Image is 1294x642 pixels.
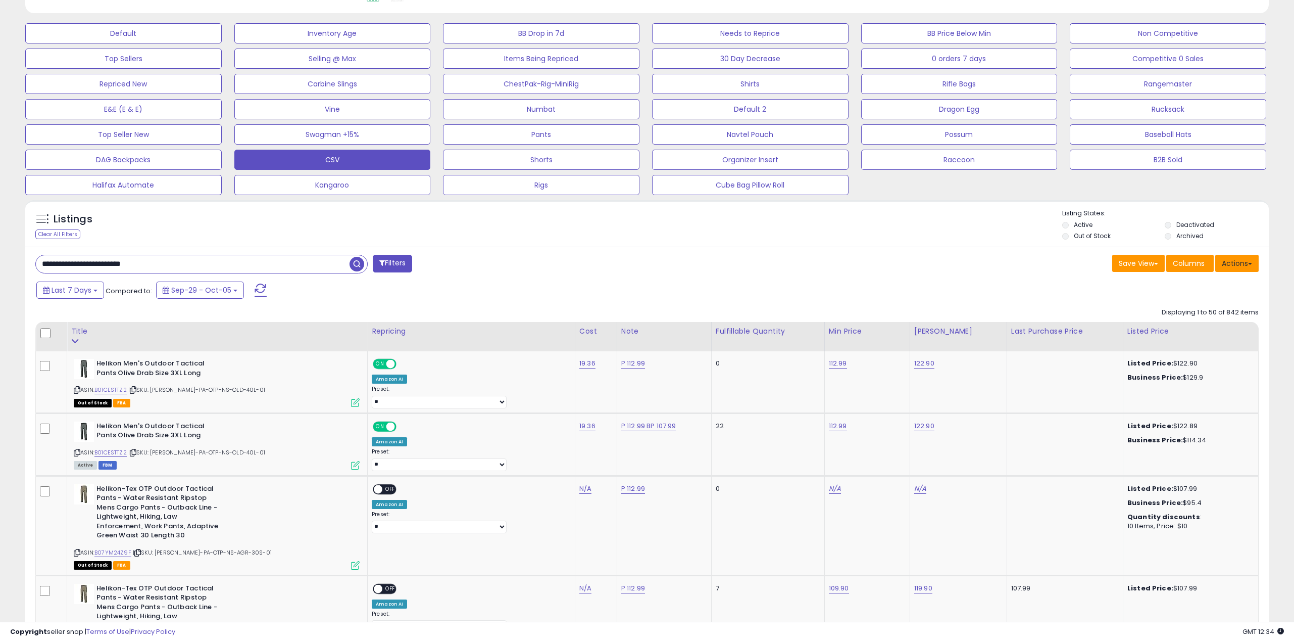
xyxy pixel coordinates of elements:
[914,484,926,494] a: N/A
[652,74,849,94] button: Shirts
[1070,99,1266,119] button: Rucksack
[1127,373,1183,382] b: Business Price:
[372,437,407,446] div: Amazon AI
[234,74,431,94] button: Carbine Slings
[74,399,112,407] span: All listings that are currently out of stock and unavailable for purchase on Amazon
[25,99,222,119] button: E&E (E & E)
[1127,422,1251,431] div: $122.89
[25,23,222,43] button: Default
[234,99,431,119] button: Vine
[1074,232,1111,240] label: Out of Stock
[829,484,841,494] a: N/A
[71,326,363,337] div: Title
[914,358,934,369] a: 122.90
[716,422,817,431] div: 22
[372,511,567,534] div: Preset:
[1127,421,1173,431] b: Listed Price:
[1011,326,1119,337] div: Last Purchase Price
[94,548,131,557] a: B07YM24Z9F
[372,600,407,609] div: Amazon AI
[1112,255,1165,272] button: Save View
[25,175,222,195] button: Halifax Automate
[621,358,645,369] a: P 112.99
[1127,484,1251,493] div: $107.99
[914,421,934,431] a: 122.90
[74,484,360,569] div: ASIN:
[35,230,80,239] div: Clear All Filters
[1242,627,1284,636] span: 2025-10-13 12:34 GMT
[716,584,817,593] div: 7
[94,386,127,394] a: B01CESTTZ2
[1176,220,1214,229] label: Deactivated
[372,448,567,471] div: Preset:
[234,23,431,43] button: Inventory Age
[1127,484,1173,493] b: Listed Price:
[1162,308,1259,317] div: Displaying 1 to 50 of 842 items
[1215,255,1259,272] button: Actions
[25,49,222,69] button: Top Sellers
[1127,326,1254,337] div: Listed Price
[395,422,411,431] span: OFF
[25,124,222,145] button: Top Seller New
[372,500,407,509] div: Amazon AI
[113,399,130,407] span: FBA
[1127,358,1173,368] b: Listed Price:
[861,74,1058,94] button: Rifle Bags
[861,99,1058,119] button: Dragon Egg
[621,326,707,337] div: Note
[1127,359,1251,368] div: $122.90
[74,422,360,469] div: ASIN:
[234,124,431,145] button: Swagman +15%
[94,448,127,457] a: B01CESTTZ2
[54,212,92,226] h5: Listings
[652,99,849,119] button: Default 2
[579,358,595,369] a: 19.36
[74,359,94,379] img: 31eS6oUUEKL._SL40_.jpg
[1062,209,1269,218] p: Listing States:
[374,422,386,431] span: ON
[36,282,104,299] button: Last 7 Days
[10,627,47,636] strong: Copyright
[443,175,639,195] button: Rigs
[74,422,94,442] img: 31eS6oUUEKL._SL40_.jpg
[128,386,265,394] span: | SKU: [PERSON_NAME]-PA-OTP-NS-OLD-40L-01
[1127,513,1251,522] div: :
[52,285,91,295] span: Last 7 Days
[1127,435,1183,445] b: Business Price:
[133,548,272,557] span: | SKU: [PERSON_NAME]-PA-OTP-NS-AGR-30S-01
[652,49,849,69] button: 30 Day Decrease
[234,175,431,195] button: Kangaroo
[1011,584,1115,593] div: 107.99
[829,358,847,369] a: 112.99
[1127,584,1251,593] div: $107.99
[443,99,639,119] button: Numbat
[382,584,399,593] span: OFF
[74,584,94,604] img: 31eyOVgZ2pL._SL40_.jpg
[1127,373,1251,382] div: $129.9
[128,448,265,456] span: | SKU: [PERSON_NAME]-PA-OTP-NS-OLD-40L-01
[382,485,399,493] span: OFF
[579,583,591,593] a: N/A
[98,461,117,470] span: FBM
[96,484,219,543] b: Helikon-Tex OTP Outdoor Tactical Pants - Water Resistant Ripstop Mens Cargo Pants - Outback Line ...
[96,422,219,443] b: Helikon Men's Outdoor Tactical Pants Olive Drab Size 3XL Long
[1166,255,1214,272] button: Columns
[1173,258,1205,268] span: Columns
[443,23,639,43] button: BB Drop in 7d
[579,326,613,337] div: Cost
[1127,522,1251,531] div: 10 Items, Price: $10
[861,23,1058,43] button: BB Price Below Min
[716,359,817,368] div: 0
[861,49,1058,69] button: 0 orders 7 days
[861,150,1058,170] button: Raccoon
[106,286,152,296] span: Compared to:
[829,583,849,593] a: 109.90
[372,326,571,337] div: Repricing
[156,282,244,299] button: Sep-29 - Oct-05
[1127,498,1251,508] div: $95.4
[829,326,906,337] div: Min Price
[10,627,175,637] div: seller snap | |
[372,611,567,633] div: Preset:
[113,561,130,570] span: FBA
[579,484,591,494] a: N/A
